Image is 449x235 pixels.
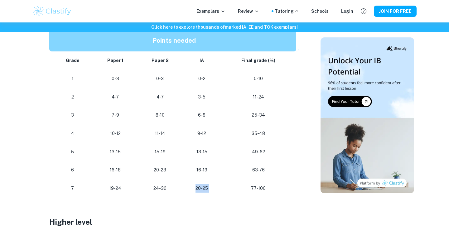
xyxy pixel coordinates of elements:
[98,111,132,119] p: 7-9
[321,37,414,193] img: Thumbnail
[241,58,275,63] strong: Final grade (%)
[98,74,132,83] p: 0-3
[200,58,204,63] strong: IA
[142,166,178,174] p: 20-23
[374,6,417,17] button: JOIN FOR FREE
[196,8,225,15] p: Exemplars
[226,184,291,193] p: 77-100
[226,166,291,174] p: 63-76
[107,58,123,63] strong: Paper 1
[238,8,259,15] p: Review
[142,148,178,156] p: 15-19
[226,148,291,156] p: 49-62
[66,58,80,63] strong: Grade
[142,111,178,119] p: 8-10
[57,166,88,174] p: 6
[98,184,132,193] p: 19-24
[188,111,216,119] p: 6-8
[152,58,169,63] strong: Paper 2
[57,93,88,101] p: 2
[98,93,132,101] p: 4-7
[188,184,216,193] p: 20-25
[98,148,132,156] p: 13-15
[142,93,178,101] p: 4-7
[226,93,291,101] p: 11-24
[57,129,88,138] p: 4
[275,8,299,15] a: Tutoring
[358,6,369,17] button: Help and Feedback
[49,218,92,226] span: Higher level
[142,74,178,83] p: 0-3
[226,74,291,83] p: 0-10
[311,8,329,15] a: Schools
[226,129,291,138] p: 35-48
[188,74,216,83] p: 0-2
[98,129,132,138] p: 10-12
[188,93,216,101] p: 3-5
[341,8,353,15] a: Login
[57,184,88,193] p: 7
[226,111,291,119] p: 25-34
[98,166,132,174] p: 16-18
[57,148,88,156] p: 5
[142,184,178,193] p: 24-30
[32,5,72,17] img: Clastify logo
[188,148,216,156] p: 13-15
[142,129,178,138] p: 11-14
[1,24,448,31] h6: Click here to explore thousands of marked IA, EE and TOK exemplars !
[152,37,196,44] strong: Points needed
[57,74,88,83] p: 1
[188,166,216,174] p: 16-19
[188,129,216,138] p: 9-12
[57,111,88,119] p: 3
